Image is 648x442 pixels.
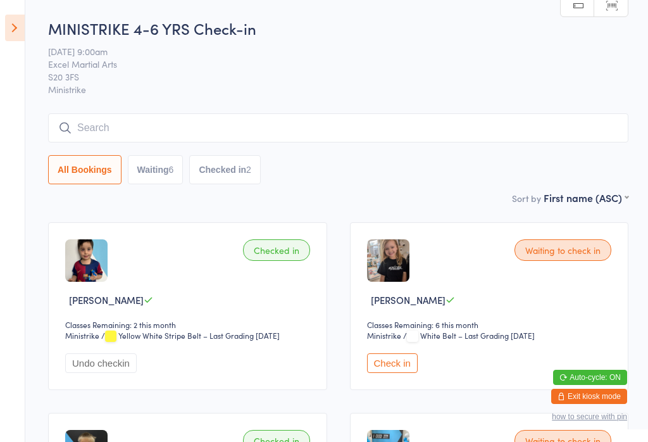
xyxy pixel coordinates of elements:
[65,239,108,282] img: image1730721155.png
[243,239,310,261] div: Checked in
[69,293,144,306] span: [PERSON_NAME]
[189,155,261,184] button: Checked in2
[48,58,609,70] span: Excel Martial Arts
[403,330,535,341] span: / White Belt – Last Grading [DATE]
[246,165,251,175] div: 2
[367,319,616,330] div: Classes Remaining: 6 this month
[65,330,99,341] div: Ministrike
[544,191,628,205] div: First name (ASC)
[65,353,137,373] button: Undo checkin
[128,155,184,184] button: Waiting6
[48,70,609,83] span: S20 3FS
[48,155,121,184] button: All Bookings
[169,165,174,175] div: 6
[48,83,628,96] span: Ministrike
[48,113,628,142] input: Search
[367,353,418,373] button: Check in
[551,389,627,404] button: Exit kiosk mode
[514,239,611,261] div: Waiting to check in
[101,330,280,341] span: / Yellow White Stripe Belt – Last Grading [DATE]
[367,239,409,282] img: image1752601724.png
[512,192,541,205] label: Sort by
[552,412,627,421] button: how to secure with pin
[553,370,627,385] button: Auto-cycle: ON
[48,18,628,39] h2: MINISTRIKE 4-6 YRS Check-in
[48,45,609,58] span: [DATE] 9:00am
[367,330,401,341] div: Ministrike
[65,319,314,330] div: Classes Remaining: 2 this month
[371,293,445,306] span: [PERSON_NAME]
